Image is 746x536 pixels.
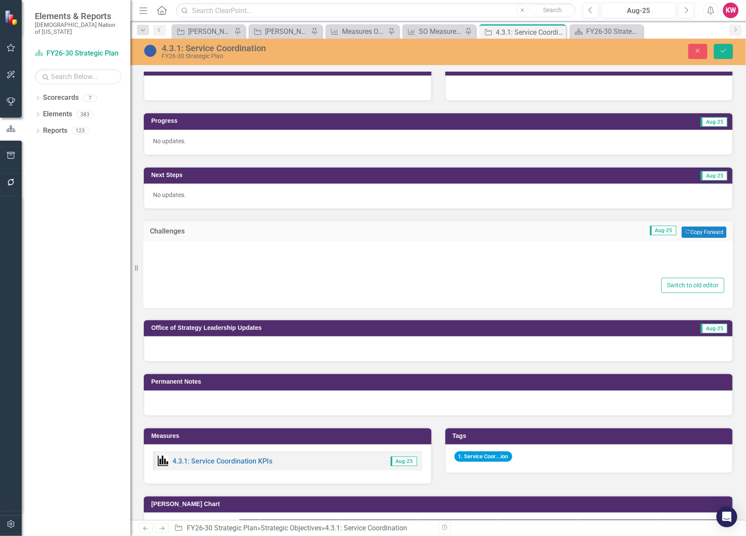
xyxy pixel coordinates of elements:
a: Elements [43,109,72,119]
p: No updates. [153,137,723,145]
a: Reports [43,126,67,136]
div: [PERSON_NAME] SO's (three-month view) [188,26,232,37]
div: 2024 [241,520,260,531]
p: No updates. [153,191,723,199]
button: KW [723,3,739,18]
input: Search ClearPoint... [176,3,576,18]
span: Search [543,7,562,13]
button: Aug-25 [601,3,676,18]
a: Scorecards [43,93,79,103]
div: FY26-30 Strategic Plan [586,26,641,37]
div: 2030 [658,520,718,531]
div: 4.3.1: Service Coordination [162,43,472,53]
h3: Measures [151,433,427,439]
a: SO Measures Ownership Report - KW [404,26,463,37]
h3: Next Steps [151,172,460,178]
button: Copy Forward [682,227,726,238]
div: 2027 [418,520,498,531]
div: 4.3.1: Service Coordination [496,27,564,38]
h3: [PERSON_NAME] Chart [151,501,728,507]
div: 383 [76,111,93,118]
a: Measures Ownership Report - KW [328,26,386,37]
h3: Progress [151,118,434,124]
a: FY26-30 Strategic Plan [35,49,122,59]
span: Aug-25 [701,117,727,127]
span: Aug-25 [650,226,676,235]
a: [PERSON_NAME]'s Team SO's [251,26,309,37]
div: [PERSON_NAME]'s Team SO's [265,26,309,37]
h3: Office of Strategy Leadership Updates [151,325,613,331]
div: SO Measures Ownership Report - KW [419,26,463,37]
a: Strategic Objectives [261,524,322,532]
div: 2029 [578,520,658,531]
span: Elements & Reports [35,11,122,21]
h3: Tags [453,433,729,439]
h3: Challenges [150,227,330,235]
span: Aug-25 [701,324,727,333]
a: [PERSON_NAME] SO's (three-month view) [174,26,232,37]
a: FY26-30 Strategic Plan [187,524,257,532]
div: FY26-30 Strategic Plan [162,53,472,59]
img: ClearPoint Strategy [3,9,20,26]
div: Aug-25 [604,6,673,16]
div: 4.3.1: Service Coordination [325,524,407,532]
div: 2026 [338,520,418,531]
a: FY26-30 Strategic Plan [572,26,641,37]
button: Switch to old editor [661,278,724,293]
img: Not Started [143,44,157,58]
div: 7 [83,94,97,102]
small: [DEMOGRAPHIC_DATA] Nation of [US_STATE] [35,21,122,36]
a: 4.3.1: Service Coordination KPIs [172,457,272,465]
img: Performance Management [158,456,168,466]
span: Aug-25 [391,457,417,466]
div: 2028 [498,520,578,531]
h3: Permanent Notes [151,378,728,385]
span: 1. Service Coor...ion [454,451,512,462]
div: 2025 [260,520,338,531]
div: Open Intercom Messenger [716,506,737,527]
button: Search [530,4,574,16]
div: » » [174,523,431,533]
div: 123 [72,127,89,135]
input: Search Below... [35,69,122,84]
span: Aug-25 [701,171,727,181]
div: Measures Ownership Report - KW [342,26,386,37]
